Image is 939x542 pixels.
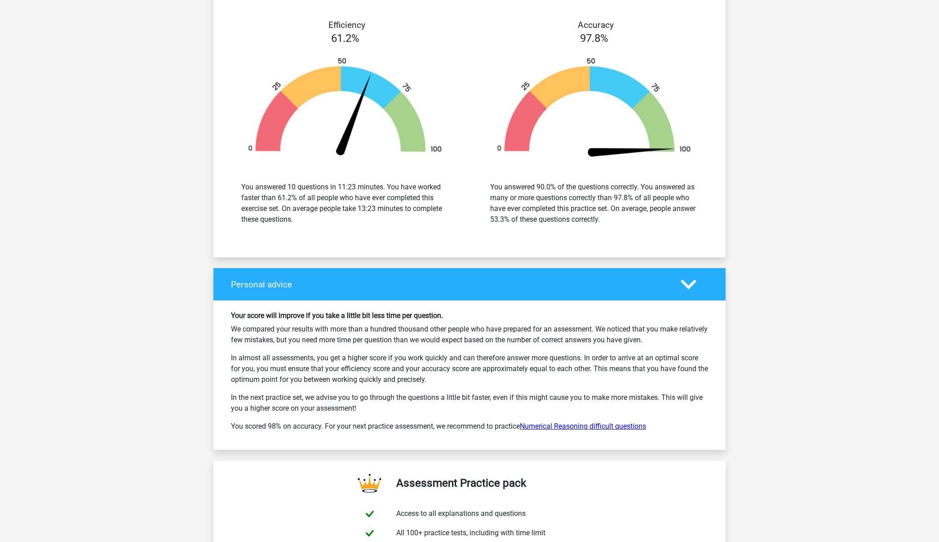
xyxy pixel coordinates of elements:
img: 98.41938266bc92.png [483,57,705,160]
p: In almost all assessments, you get a higher score if you work quickly and can therefore answer mo... [231,353,708,385]
h4: Personal advice [231,279,667,290]
div: You answered 10 questions in 11:23 minutes. You have worked faster than 61.2% of all people who h... [241,182,449,225]
img: 61.e711b23c1d1a.png [234,57,456,160]
span: 97.8% [580,32,608,45]
a: Numerical Reasoning difficult questions [520,422,646,430]
p: We compared your results with more than a hundred thousand other people who have prepared for an ... [231,324,708,345]
h4: Accuracy [480,20,712,30]
p: You scored 98% on accuracy. For your next practice assessment, we recommend to practice [231,421,708,432]
h4: Efficiency [231,20,463,30]
h6: Your score will improve if you take a little bit less time per question. [231,311,708,320]
p: In the next practice set, we advise you to go through the questions a little bit faster, even if ... [231,392,708,414]
span: 61.2% [331,32,359,45]
div: You answered 90.0% of the questions correctly. You answered as many or more questions correctly t... [490,182,698,225]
